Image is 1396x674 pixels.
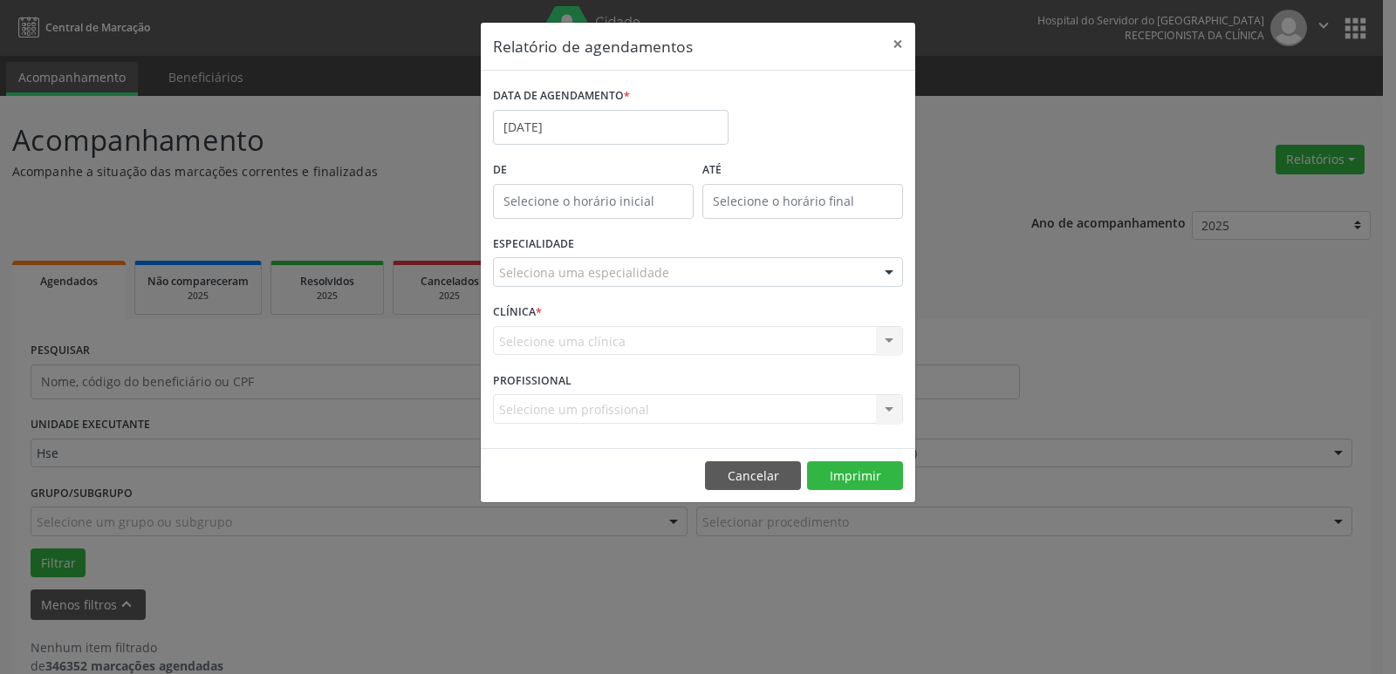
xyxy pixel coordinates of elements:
[493,157,694,184] label: De
[807,461,903,491] button: Imprimir
[702,184,903,219] input: Selecione o horário final
[493,110,729,145] input: Selecione uma data ou intervalo
[705,461,801,491] button: Cancelar
[493,35,693,58] h5: Relatório de agendamentos
[880,23,915,65] button: Close
[493,83,630,110] label: DATA DE AGENDAMENTO
[493,231,574,258] label: ESPECIALIDADE
[493,299,542,326] label: CLÍNICA
[499,263,669,282] span: Seleciona uma especialidade
[702,157,903,184] label: ATÉ
[493,367,571,394] label: PROFISSIONAL
[493,184,694,219] input: Selecione o horário inicial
